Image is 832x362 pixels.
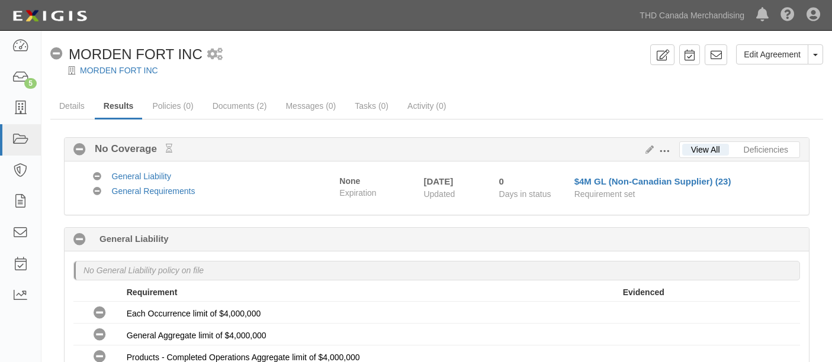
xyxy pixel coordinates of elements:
div: 5 [24,78,37,89]
a: Edit Results [641,145,654,154]
a: Edit Agreement [736,44,808,64]
i: No Coverage 0 days (since 10/06/2025) [73,234,86,246]
i: No Coverage [93,188,101,196]
a: Details [50,94,94,118]
a: Activity (0) [399,94,455,118]
span: Days in status [499,189,551,199]
img: logo-5460c22ac91f19d4615b14bd174203de0afe785f0fc80cf4dbbc73dc1793850b.png [9,5,91,27]
span: Each Occurrence limit of $4,000,000 [127,309,261,318]
i: Help Center - Complianz [780,8,795,22]
strong: Evidenced [623,287,664,297]
a: Documents (2) [204,94,276,118]
p: No General Liability policy on file [83,264,204,276]
b: No Coverage [86,142,172,156]
a: General Liability [112,172,171,181]
a: THD Canada Merchandising [634,4,750,27]
i: No Coverage [94,307,106,319]
a: View All [682,144,729,156]
strong: Requirement [127,287,178,297]
span: Requirement set [574,189,635,199]
a: General Requirements [112,186,195,196]
i: No Coverage [94,329,106,341]
i: 1 scheduled workflow [207,49,223,61]
div: MORDEN FORT INC [50,44,203,64]
strong: None [339,176,360,186]
a: MORDEN FORT INC [80,66,158,75]
div: Since 10/06/2025 [499,175,566,188]
a: Results [95,94,143,119]
a: Policies (0) [143,94,202,118]
span: Updated [423,189,455,199]
span: Expiration [339,187,415,199]
small: Pending Review [166,144,172,153]
a: Messages (0) [277,94,345,118]
span: MORDEN FORT INC [69,46,203,62]
a: Deficiencies [735,144,797,156]
i: No Coverage [73,144,86,156]
div: [DATE] [423,175,481,188]
a: Tasks (0) [346,94,397,118]
span: General Aggregate limit of $4,000,000 [127,331,266,340]
i: No Coverage [50,48,63,60]
b: General Liability [99,232,169,245]
span: Products - Completed Operations Aggregate limit of $4,000,000 [127,353,360,362]
a: $4M GL (Non-Canadian Supplier) (23) [574,176,731,186]
i: No Coverage [93,173,101,181]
